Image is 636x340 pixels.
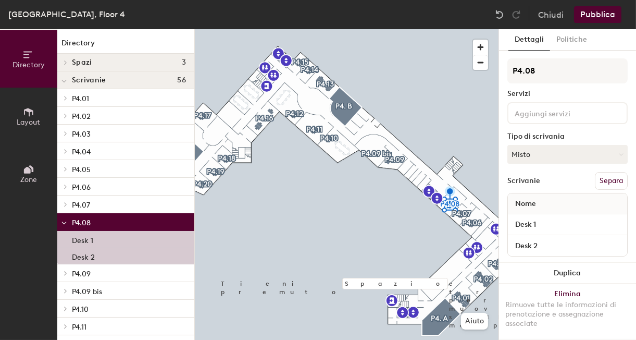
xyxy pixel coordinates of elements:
img: Redo [511,9,521,20]
div: Servizi [507,90,628,98]
button: Pubblica [574,6,621,23]
span: P4.02 [72,112,91,121]
span: Spazi [72,58,92,67]
p: Desk 2 [72,250,95,262]
button: Misto [507,145,628,164]
div: Tipo di scrivania [507,132,628,141]
div: Rimuove tutte le informazioni di prenotazione e assegnazione associate [505,300,630,329]
button: Politiche [550,29,593,51]
button: Aiuto [461,313,488,330]
span: P4.01 [72,94,89,103]
button: Separa [595,172,628,190]
span: Scrivanie [72,76,106,84]
span: P4.06 [72,183,91,192]
input: Postazione senza nome [510,238,625,253]
span: Directory [13,60,45,69]
input: Postazione senza nome [510,217,625,232]
span: Nome [510,195,541,213]
span: P4.08 [72,218,91,227]
span: P4.09 [72,270,91,278]
button: Chiudi [538,6,564,23]
input: Aggiungi servizi [513,106,606,119]
span: P4.04 [72,148,91,156]
button: EliminaRimuove tutte le informazioni di prenotazione e assegnazione associate [499,284,636,339]
img: Undo [494,9,505,20]
div: Scrivanie [507,177,540,185]
p: Desk 1 [72,233,93,245]
span: P4.10 [72,305,89,314]
span: P4.03 [72,130,91,139]
button: Duplica [499,263,636,284]
h1: Directory [57,38,194,54]
span: P4.05 [72,165,91,174]
span: Layout [17,118,41,127]
span: P4.11 [72,323,86,332]
span: P4.07 [72,201,90,210]
span: Zone [20,175,37,184]
div: [GEOGRAPHIC_DATA], Floor 4 [8,8,125,21]
button: Dettagli [508,29,550,51]
span: 3 [182,58,186,67]
span: P4.09 bis [72,287,102,296]
span: 56 [177,76,186,84]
